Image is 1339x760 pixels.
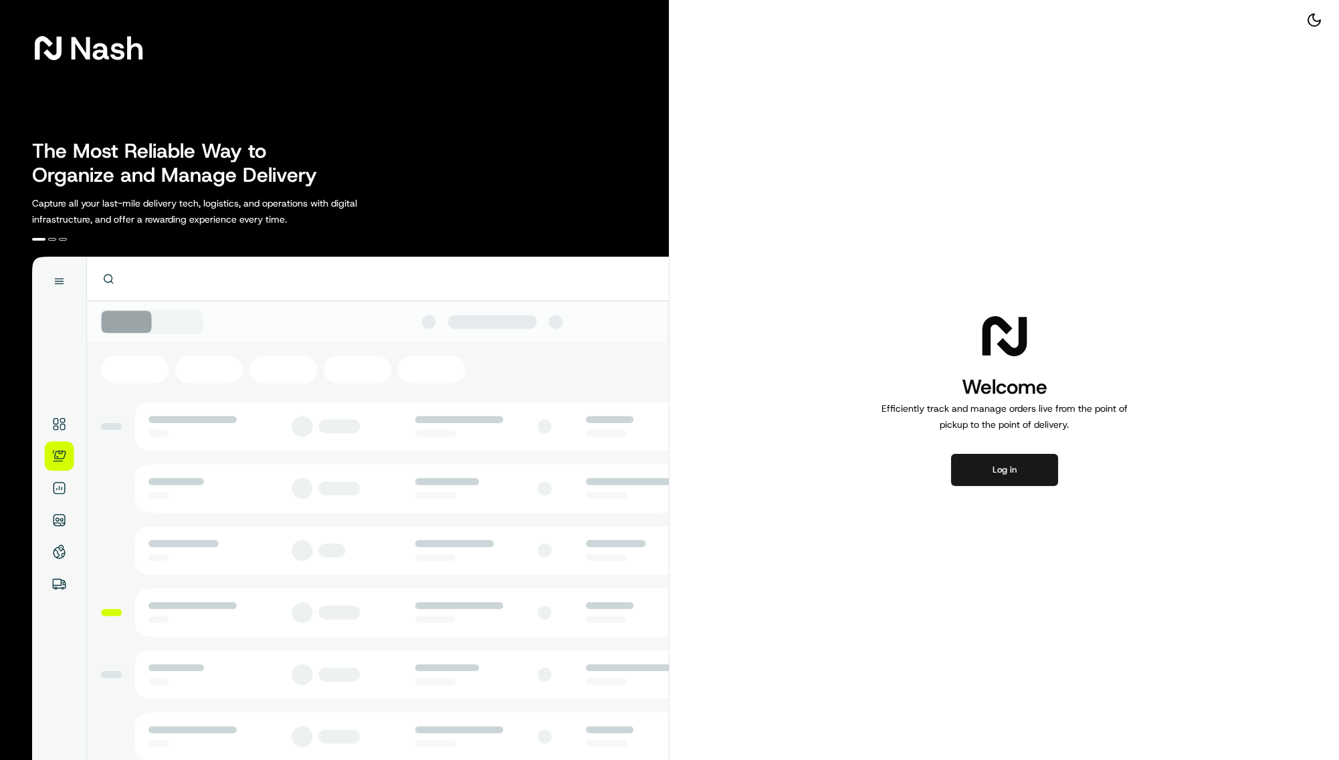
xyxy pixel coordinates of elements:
p: Capture all your last-mile delivery tech, logistics, and operations with digital infrastructure, ... [32,195,417,227]
h2: The Most Reliable Way to Organize and Manage Delivery [32,139,332,187]
p: Efficiently track and manage orders live from the point of pickup to the point of delivery. [876,400,1133,432]
h1: Welcome [876,374,1133,400]
button: Log in [951,454,1058,486]
span: Nash [70,35,144,61]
